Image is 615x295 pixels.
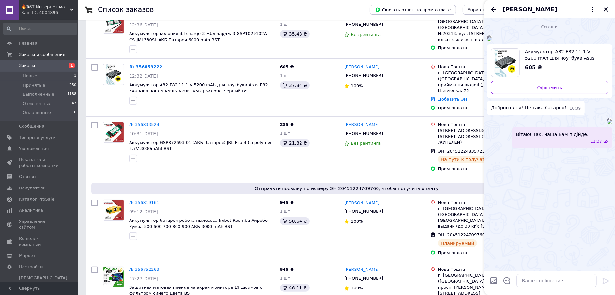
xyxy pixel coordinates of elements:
span: 1 шт. [280,276,292,281]
span: 605 ₴ [525,64,542,71]
div: Пром-оплата [438,45,528,51]
span: 09:12[DATE] [129,209,158,214]
span: 0 [74,110,76,116]
span: 17:27[DATE] [129,276,158,281]
button: Скачать отчет по пром-оплате [370,5,456,15]
a: [PERSON_NAME] [344,200,379,206]
span: [DEMOGRAPHIC_DATA] и счета [19,275,67,293]
div: Нова Пошта [438,64,528,70]
span: Управление статусами [468,8,519,12]
img: Фото товару [103,200,124,220]
span: 1 шт. [280,131,292,136]
span: [PERSON_NAME] [503,5,557,14]
span: Заказы [19,63,35,69]
span: Товары и услуги [19,135,56,140]
a: Посмотреть товар [491,48,608,77]
a: № 356833524 [129,122,159,127]
span: 1 [74,73,76,79]
span: 605 ₴ [280,64,294,69]
div: [STREET_ADDRESS]34767: [STREET_ADDRESS] (ТОЛЬКО ДЛЯ ЖИТЕЛЕЙ) [438,128,528,146]
h1: Список заказов [98,6,154,14]
span: ЭН: 20451224709760 [438,232,485,237]
span: Выполненные [23,91,54,97]
span: Сообщения [19,123,44,129]
div: На пути к получателю [438,156,497,163]
button: Назад [490,6,498,13]
span: ЭН: 20451224835723 [438,149,485,154]
a: Фото товару [103,200,124,221]
div: с. [GEOGRAPHIC_DATA] ([GEOGRAPHIC_DATA], [GEOGRAPHIC_DATA].), Пункт приема-выдачи (до 30 кг): [ST... [438,206,528,230]
span: 285 ₴ [280,122,294,127]
img: Фото товару [103,267,124,287]
input: Поиск [3,23,77,35]
button: [PERSON_NAME] [503,5,597,14]
a: [PERSON_NAME] [344,267,379,273]
span: Аналитика [19,207,43,213]
div: 37.84 ₴ [280,81,310,89]
div: 46.11 ₴ [280,284,310,292]
a: Добавить ЭН [438,97,467,102]
span: [PHONE_NUMBER] [344,22,383,27]
a: № 356819161 [129,200,159,205]
span: 100% [351,286,363,290]
div: Нова Пошта [438,122,528,128]
span: Принятые [23,82,45,88]
a: Фото товару [103,267,124,287]
span: Отправьте посылку по номеру ЭН 20451224709760, чтобы получить оплату [94,185,599,192]
span: 547 [69,101,76,107]
span: 🔥𝐁𝐒𝐓 Интернет-магазин -❗По всем вопросам просьба писать в чат [21,4,70,10]
img: Фото товару [103,13,124,33]
span: Аккумулятор колонки jbl charge 3 жбл чардж 3 GSP1029102A CS-JML330SL АКБ Батарея 6000 mAh BST [129,31,267,42]
span: Уведомления [19,146,49,152]
span: Главная [19,41,37,46]
div: Нова Пошта [438,200,528,205]
span: Каталог ProSale [19,196,54,202]
span: [PHONE_NUMBER] [344,131,383,136]
a: Фото товару [103,13,124,34]
span: Новые [23,73,37,79]
span: Отмененные [23,101,51,107]
span: 100% [351,83,363,88]
span: 100% [351,219,363,224]
div: Планируемый [438,239,477,247]
span: 10:39 12.08.2025 [570,106,581,111]
span: 1 [69,63,75,68]
span: Кошелек компании [19,236,60,248]
a: Фото товару [103,64,124,85]
button: Открыть шаблоны ответов [503,276,511,285]
a: № 356859222 [129,64,162,69]
span: Аккумулятор GSP872693 01 (АКБ, батарея) JBL Flip 4 (Li-polymer 3.7V 3000mAh) BST [129,140,272,151]
span: Скачать отчет по пром-оплате [375,7,451,13]
span: Сегодня [539,25,561,30]
div: 35.43 ₴ [280,30,310,38]
span: Маркет [19,253,36,259]
span: Доброго дня! Це така батарея? [491,105,567,111]
div: Пром-оплата [438,105,528,111]
span: Без рейтинга [351,32,381,37]
span: Настройки [19,264,43,270]
span: Отзывы [19,174,36,180]
div: 58.64 ₴ [280,217,310,225]
span: 12:36[DATE] [129,22,158,27]
div: [GEOGRAPHIC_DATA] ([GEOGRAPHIC_DATA].), Поштомат №20313: вул. [STREET_ADDRESS], в клієнтській зон... [438,19,528,42]
span: Управление сайтом [19,219,60,230]
img: 6243921037_w640_h640_akkumulyator-a32-f82-111.jpg [495,49,516,77]
span: 10:31[DATE] [129,131,158,136]
div: 21.82 ₴ [280,139,310,147]
a: Оформить [491,81,608,94]
span: Оплаченные [23,110,51,116]
span: 1 шт. [280,22,292,27]
div: Нова Пошта [438,267,528,272]
span: 1 шт. [280,209,292,214]
img: Фото товару [103,122,124,142]
span: 11:37 12.08.2025 [591,139,602,144]
span: [PHONE_NUMBER] [344,209,383,214]
button: Закрыть [602,6,610,13]
span: [PHONE_NUMBER] [344,276,383,281]
span: Аккумулятор A32-F82 11.1 V 5200 mAh для ноутбука Asus F82 K40 K40E K40IN K50IN K70IC X5DIJ-SX039c... [129,82,268,93]
a: Аккумулятор батарея робота пылесоса Irobot Roomba Айробот Румба 500 600 700 800 900 АКБ 3000 mAh BST [129,218,270,229]
div: Ваш ID: 4004896 [21,10,78,16]
span: 945 ₴ [280,200,294,205]
button: Управление статусами [463,5,524,15]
